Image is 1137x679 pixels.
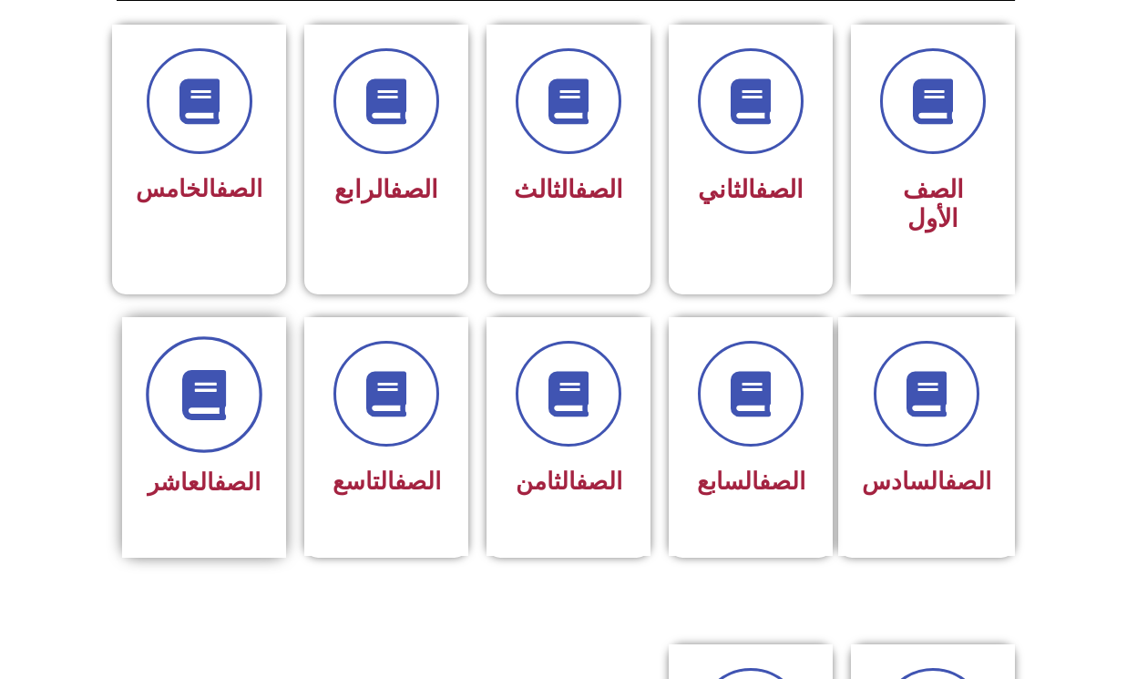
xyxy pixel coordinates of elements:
[759,468,805,495] a: الصف
[333,468,441,495] span: التاسع
[390,175,438,204] a: الصف
[394,468,441,495] a: الصف
[334,175,438,204] span: الرابع
[576,468,622,495] a: الصف
[903,175,964,233] span: الصف الأول
[136,175,262,202] span: الخامس
[575,175,623,204] a: الصف
[698,175,804,204] span: الثاني
[697,468,805,495] span: السابع
[148,468,261,496] span: العاشر
[862,468,991,495] span: السادس
[516,468,622,495] span: الثامن
[755,175,804,204] a: الصف
[214,468,261,496] a: الصف
[514,175,623,204] span: الثالث
[945,468,991,495] a: الصف
[216,175,262,202] a: الصف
